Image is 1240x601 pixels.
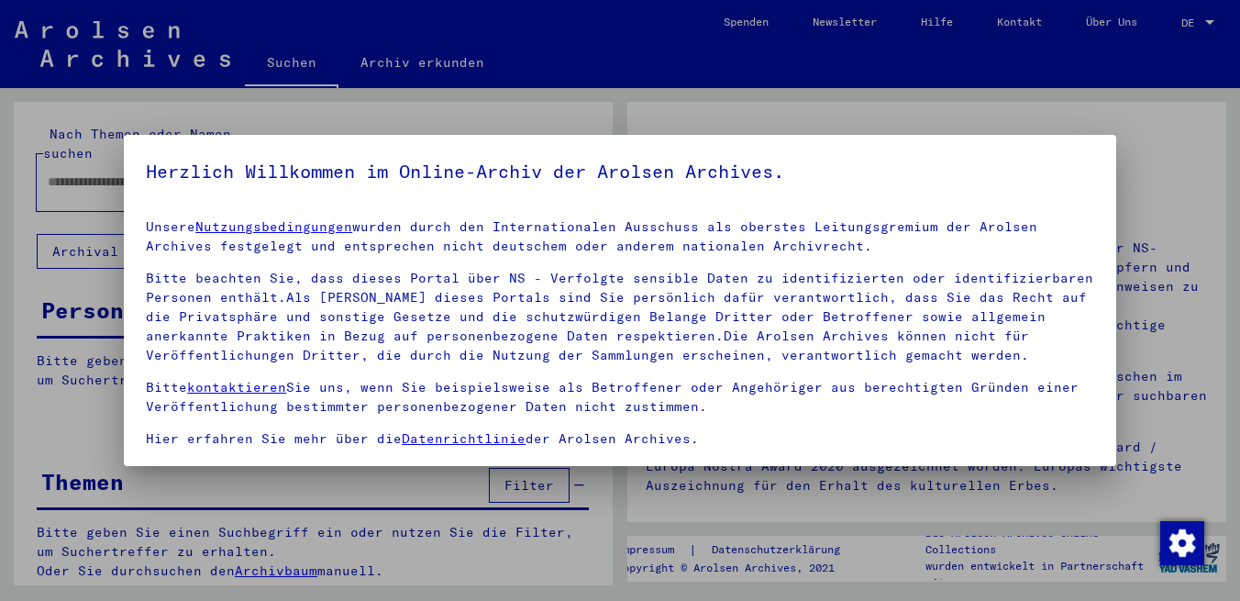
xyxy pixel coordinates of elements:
[187,379,286,395] a: kontaktieren
[1160,521,1204,565] img: Zustimmung ändern
[146,269,1094,365] p: Bitte beachten Sie, dass dieses Portal über NS - Verfolgte sensible Daten zu identifizierten oder...
[146,429,1094,449] p: Hier erfahren Sie mehr über die der Arolsen Archives.
[195,218,352,235] a: Nutzungsbedingungen
[146,157,1094,186] h5: Herzlich Willkommen im Online-Archiv der Arolsen Archives.
[146,462,1094,519] p: Von einigen Dokumenten werden in den Arolsen Archives nur Kopien aufbewahrt.Die Originale sowie d...
[146,378,1094,417] p: Bitte Sie uns, wenn Sie beispielsweise als Betroffener oder Angehöriger aus berechtigten Gründen ...
[146,217,1094,256] p: Unsere wurden durch den Internationalen Ausschuss als oberstes Leitungsgremium der Arolsen Archiv...
[402,430,526,447] a: Datenrichtlinie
